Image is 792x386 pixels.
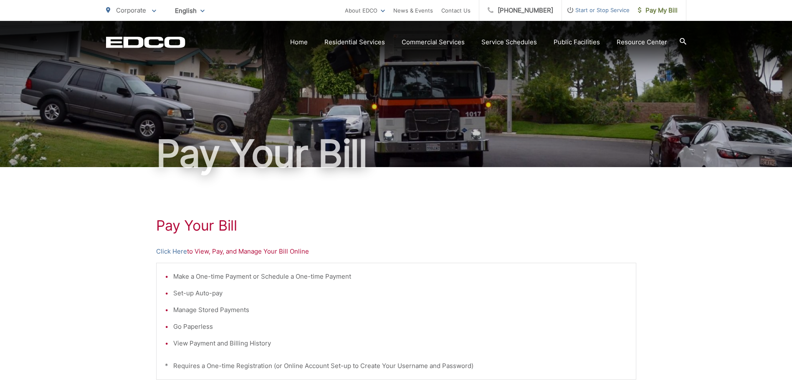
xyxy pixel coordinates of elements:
[173,305,628,315] li: Manage Stored Payments
[173,322,628,332] li: Go Paperless
[441,5,471,15] a: Contact Us
[173,272,628,282] li: Make a One-time Payment or Schedule a One-time Payment
[116,6,146,14] span: Corporate
[393,5,433,15] a: News & Events
[617,37,667,47] a: Resource Center
[106,133,686,175] h1: Pay Your Bill
[345,5,385,15] a: About EDCO
[156,246,187,256] a: Click Here
[324,37,385,47] a: Residential Services
[554,37,600,47] a: Public Facilities
[156,217,636,234] h1: Pay Your Bill
[481,37,537,47] a: Service Schedules
[173,288,628,298] li: Set-up Auto-pay
[169,3,211,18] span: English
[173,338,628,348] li: View Payment and Billing History
[402,37,465,47] a: Commercial Services
[290,37,308,47] a: Home
[106,36,185,48] a: EDCD logo. Return to the homepage.
[165,361,628,371] p: * Requires a One-time Registration (or Online Account Set-up to Create Your Username and Password)
[638,5,678,15] span: Pay My Bill
[156,246,636,256] p: to View, Pay, and Manage Your Bill Online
